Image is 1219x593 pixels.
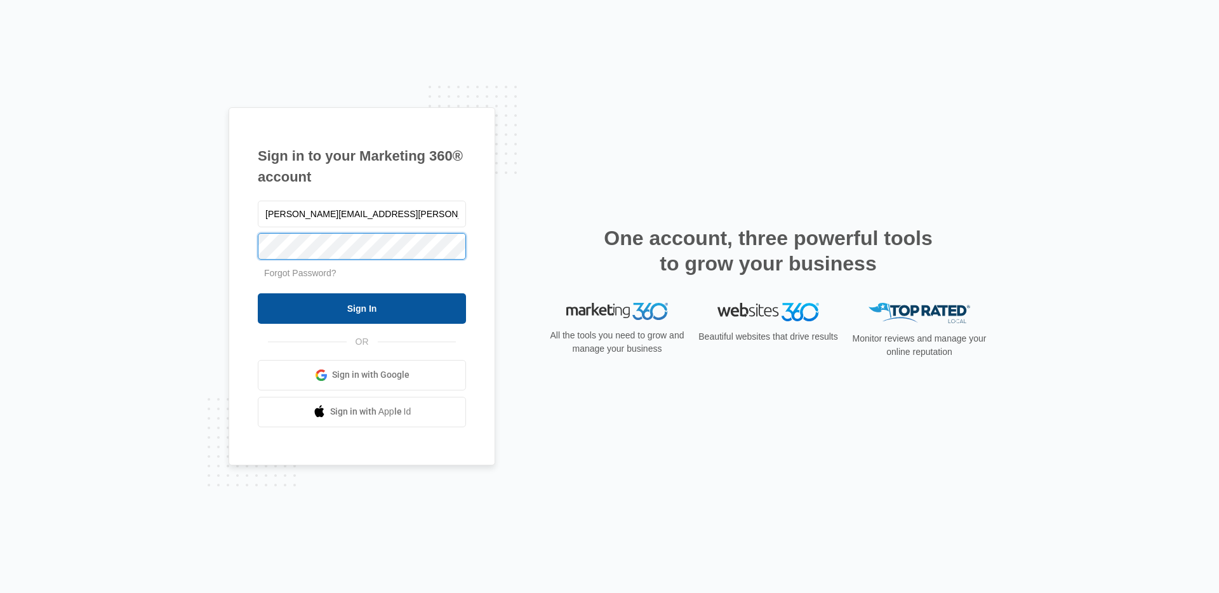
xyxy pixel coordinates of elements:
p: Beautiful websites that drive results [697,330,839,343]
img: Marketing 360 [566,303,668,321]
p: All the tools you need to grow and manage your business [546,329,688,356]
span: Sign in with Apple Id [330,405,411,418]
a: Sign in with Apple Id [258,397,466,427]
h1: Sign in to your Marketing 360® account [258,145,466,187]
img: Websites 360 [717,303,819,321]
a: Sign in with Google [258,360,466,390]
span: OR [347,335,378,349]
p: Monitor reviews and manage your online reputation [848,332,990,359]
input: Email [258,201,466,227]
h2: One account, three powerful tools to grow your business [600,225,936,276]
input: Sign In [258,293,466,324]
img: Top Rated Local [869,303,970,324]
a: Forgot Password? [264,268,336,278]
span: Sign in with Google [332,368,410,382]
